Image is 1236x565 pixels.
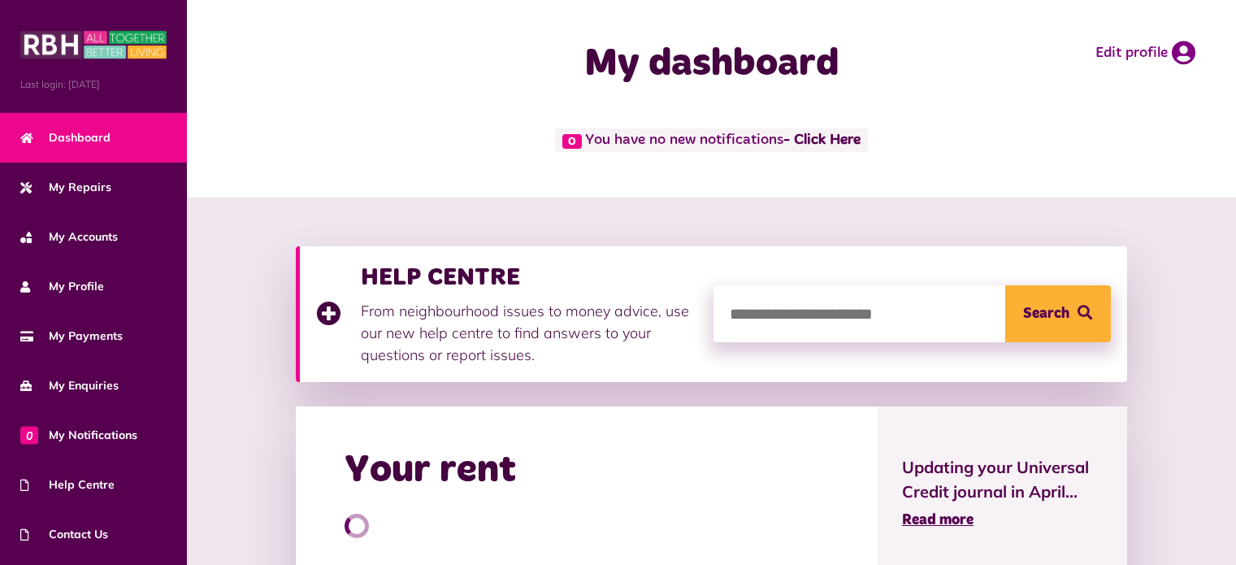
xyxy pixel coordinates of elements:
span: My Repairs [20,179,111,196]
span: Search [1023,285,1069,342]
span: My Profile [20,278,104,295]
img: MyRBH [20,28,167,61]
span: Dashboard [20,129,111,146]
span: 0 [562,134,582,149]
span: My Payments [20,328,123,345]
span: My Accounts [20,228,118,246]
h2: Your rent [345,447,516,494]
span: You have no new notifications [555,128,868,152]
a: Edit profile [1095,41,1195,65]
span: My Notifications [20,427,137,444]
h1: My dashboard [466,41,958,88]
span: Updating your Universal Credit journal in April... [902,455,1103,504]
span: 0 [20,426,38,444]
a: - Click Here [783,133,861,148]
span: My Enquiries [20,377,119,394]
span: Contact Us [20,526,108,543]
span: Read more [902,513,974,528]
span: Help Centre [20,476,115,493]
span: Last login: [DATE] [20,77,167,92]
a: Updating your Universal Credit journal in April... Read more [902,455,1103,532]
button: Search [1005,285,1111,342]
h3: HELP CENTRE [361,263,697,292]
p: From neighbourhood issues to money advice, use our new help centre to find answers to your questi... [361,300,697,366]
